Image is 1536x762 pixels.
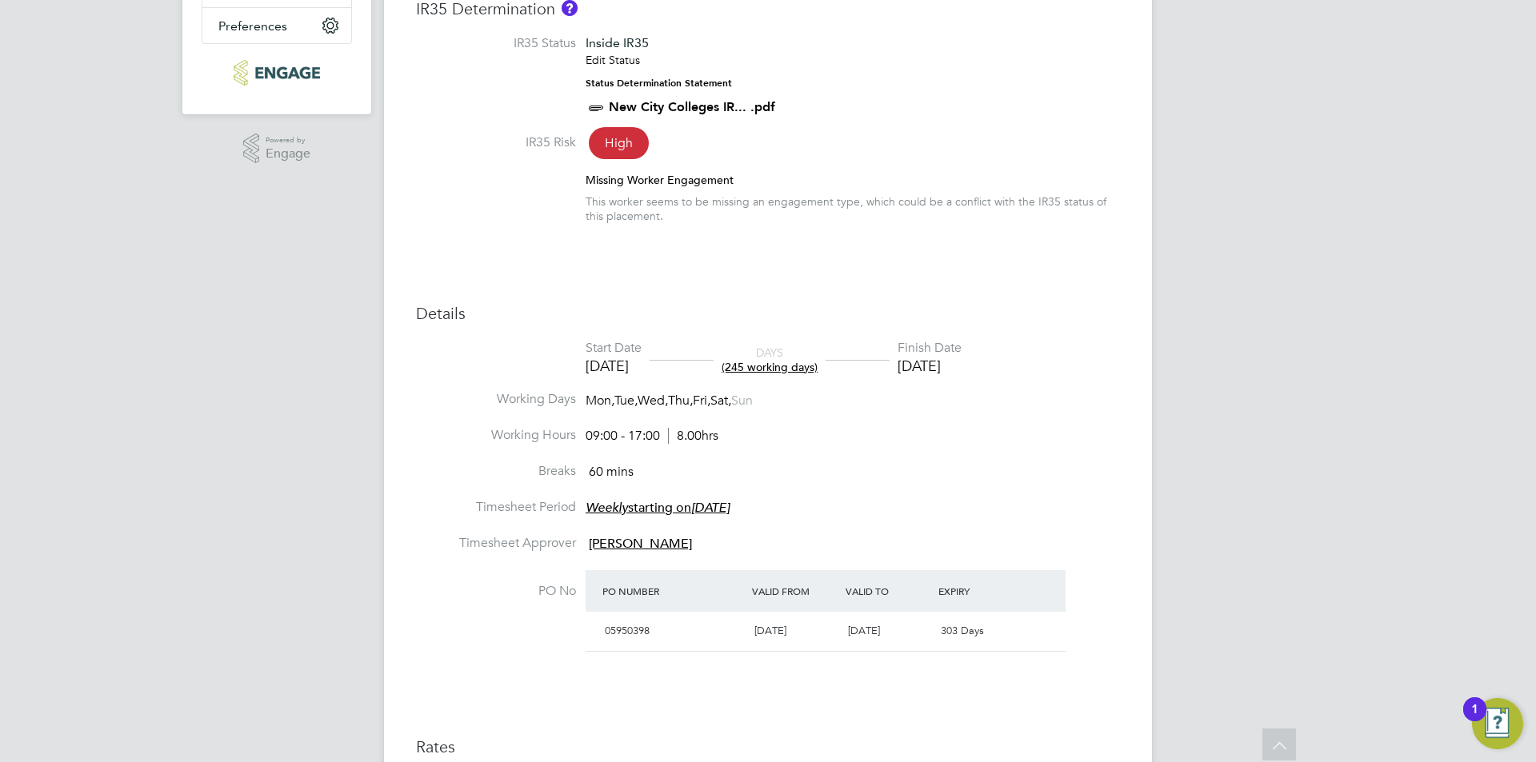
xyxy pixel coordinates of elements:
[416,499,576,516] label: Timesheet Period
[668,393,693,409] span: Thu,
[218,18,287,34] span: Preferences
[748,576,842,605] div: Valid From
[243,134,311,164] a: Powered byEngage
[754,624,786,637] span: [DATE]
[586,173,1120,187] div: Missing Worker Engagement
[589,127,649,159] span: High
[589,464,634,480] span: 60 mins
[586,500,628,516] em: Weekly
[266,134,310,147] span: Powered by
[202,8,351,43] button: Preferences
[266,147,310,161] span: Engage
[586,357,642,375] div: [DATE]
[934,576,1028,605] div: Expiry
[614,393,638,409] span: Tue,
[416,736,1120,757] h3: Rates
[234,60,319,86] img: ncclondon-logo-retina.png
[589,536,692,552] span: [PERSON_NAME]
[668,428,718,444] span: 8.00hrs
[609,99,775,114] a: New City Colleges IR... .pdf
[848,624,880,637] span: [DATE]
[586,500,730,516] span: starting on
[693,393,710,409] span: Fri,
[586,428,718,445] div: 09:00 - 17:00
[416,535,576,552] label: Timesheet Approver
[586,194,1120,223] div: This worker seems to be missing an engagement type, which could be a conflict with the IR35 statu...
[416,303,1120,324] h3: Details
[202,60,352,86] a: Go to home page
[714,345,826,374] div: DAYS
[1471,709,1478,730] div: 1
[586,78,732,89] strong: Status Determination Statement
[605,624,650,637] span: 05950398
[586,340,642,357] div: Start Date
[586,393,614,409] span: Mon,
[710,393,731,409] span: Sat,
[941,624,984,637] span: 303 Days
[586,53,640,67] a: Edit Status
[898,340,962,357] div: Finish Date
[1472,698,1523,749] button: Open Resource Center, 1 new notification
[691,500,730,516] em: [DATE]
[416,427,576,444] label: Working Hours
[416,391,576,408] label: Working Days
[898,357,962,375] div: [DATE]
[416,463,576,480] label: Breaks
[842,576,935,605] div: Valid To
[722,360,818,374] span: (245 working days)
[598,576,748,605] div: PO Number
[586,35,649,50] span: Inside IR35
[638,393,668,409] span: Wed,
[731,393,753,409] span: Sun
[416,583,576,600] label: PO No
[416,134,576,151] label: IR35 Risk
[416,35,576,52] label: IR35 Status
